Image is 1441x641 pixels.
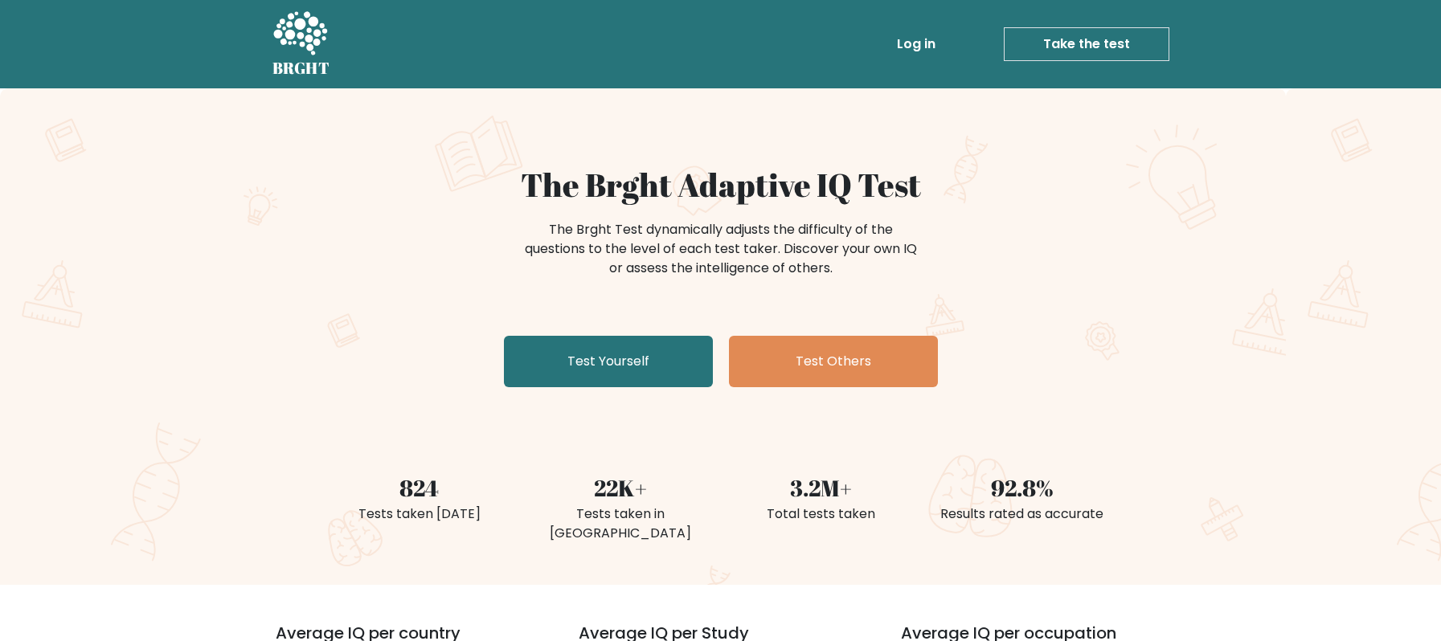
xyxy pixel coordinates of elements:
[890,28,942,60] a: Log in
[329,471,510,504] div: 824
[520,220,922,278] div: The Brght Test dynamically adjusts the difficulty of the questions to the level of each test take...
[729,336,938,387] a: Test Others
[272,6,330,82] a: BRGHT
[1004,27,1169,61] a: Take the test
[931,471,1113,504] div: 92.8%
[731,471,912,504] div: 3.2M+
[329,504,510,524] div: Tests taken [DATE]
[272,59,330,78] h5: BRGHT
[731,504,912,524] div: Total tests taken
[530,504,711,543] div: Tests taken in [GEOGRAPHIC_DATA]
[329,165,1113,204] h1: The Brght Adaptive IQ Test
[931,504,1113,524] div: Results rated as accurate
[504,336,713,387] a: Test Yourself
[530,471,711,504] div: 22K+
